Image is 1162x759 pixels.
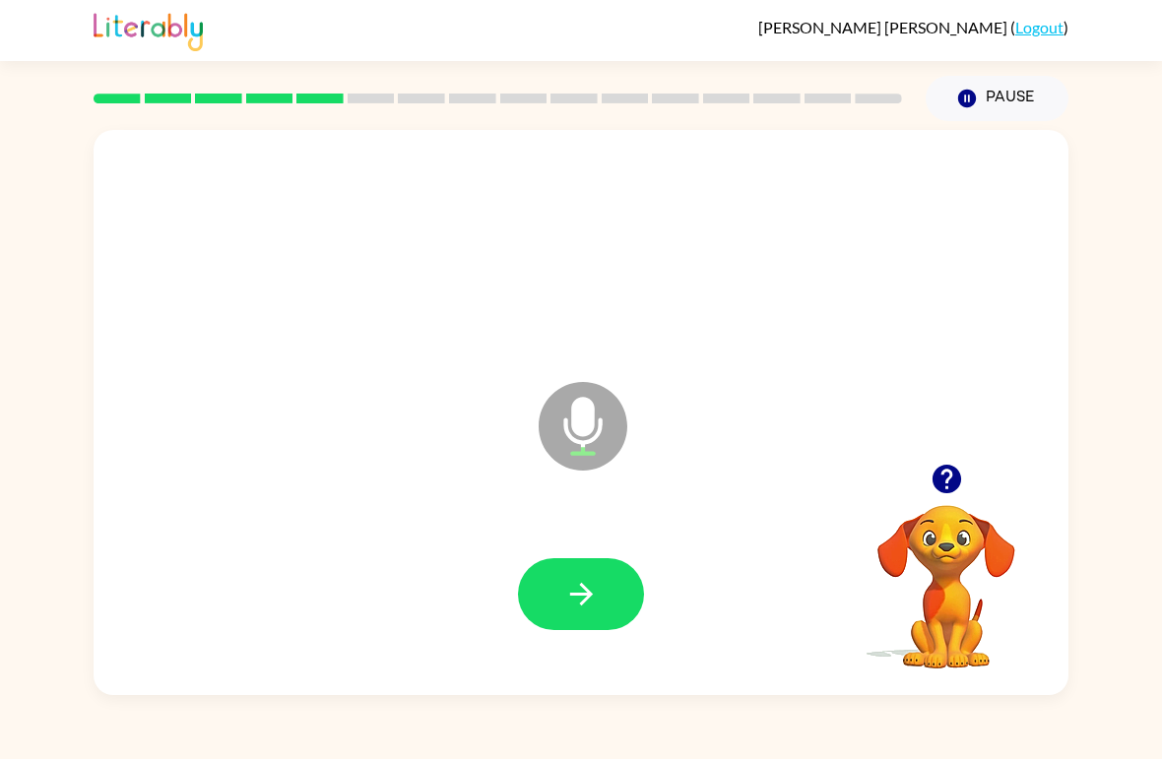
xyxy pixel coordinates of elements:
[758,18,1010,36] span: [PERSON_NAME] [PERSON_NAME]
[848,474,1045,671] video: Your browser must support playing .mp4 files to use Literably. Please try using another browser.
[758,18,1068,36] div: ( )
[1015,18,1064,36] a: Logout
[926,76,1068,121] button: Pause
[94,8,203,51] img: Literably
